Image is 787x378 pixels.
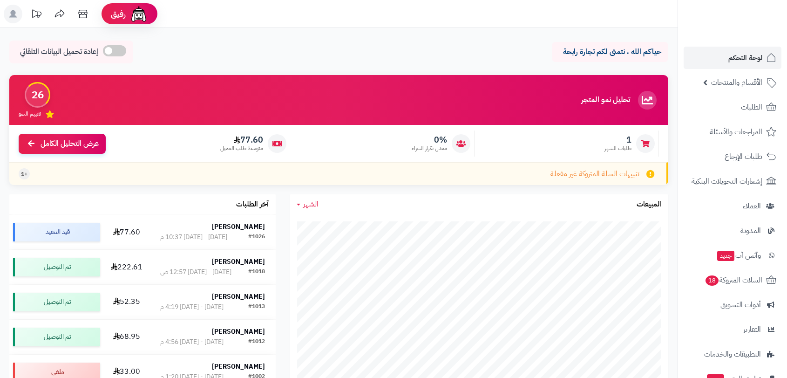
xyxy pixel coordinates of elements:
div: تم التوصيل [13,328,100,346]
span: تقييم النمو [19,110,41,118]
span: إشعارات التحويلات البنكية [692,175,762,188]
span: 0% [412,135,447,145]
div: [DATE] - [DATE] 4:19 م [160,302,224,312]
span: متوسط طلب العميل [220,144,263,152]
div: [DATE] - [DATE] 12:57 ص [160,268,231,277]
strong: [PERSON_NAME] [212,327,265,337]
div: #1018 [248,268,265,277]
div: تم التوصيل [13,258,100,276]
span: العملاء [743,199,761,213]
a: عرض التحليل الكامل [19,134,106,154]
span: المراجعات والأسئلة [710,125,762,138]
span: التقارير [743,323,761,336]
span: الأقسام والمنتجات [711,76,762,89]
a: التطبيقات والخدمات [684,343,781,365]
span: طلبات الشهر [604,144,631,152]
span: الطلبات [741,101,762,114]
span: وآتس آب [716,249,761,262]
span: معدل تكرار الشراء [412,144,447,152]
span: 1 [604,135,631,145]
div: [DATE] - [DATE] 10:37 م [160,233,227,242]
span: طلبات الإرجاع [725,150,762,163]
a: المدونة [684,220,781,242]
span: 18 [706,275,719,286]
span: لوحة التحكم [728,51,762,64]
a: المراجعات والأسئلة [684,121,781,143]
strong: [PERSON_NAME] [212,222,265,232]
td: 52.35 [104,285,149,319]
span: +1 [21,170,27,178]
a: الشهر [297,199,319,210]
span: السلات المتروكة [705,274,762,287]
a: إشعارات التحويلات البنكية [684,170,781,192]
span: تنبيهات السلة المتروكة غير مفعلة [550,169,639,179]
span: أدوات التسويق [720,298,761,311]
a: تحديثات المنصة [25,5,48,26]
span: 77.60 [220,135,263,145]
span: التطبيقات والخدمات [704,348,761,361]
a: أدوات التسويق [684,294,781,316]
span: رفيق [111,8,126,20]
td: 77.60 [104,215,149,249]
td: 68.95 [104,320,149,354]
span: المدونة [740,224,761,237]
div: #1026 [248,233,265,242]
img: ai-face.png [129,5,148,23]
a: الطلبات [684,96,781,118]
a: السلات المتروكة18 [684,269,781,291]
span: الشهر [303,199,319,210]
span: إعادة تحميل البيانات التلقائي [20,47,98,57]
div: #1013 [248,302,265,312]
div: #1012 [248,337,265,347]
span: جديد [717,251,734,261]
strong: [PERSON_NAME] [212,257,265,267]
strong: [PERSON_NAME] [212,292,265,302]
h3: تحليل نمو المتجر [581,96,630,104]
a: طلبات الإرجاع [684,145,781,168]
p: حياكم الله ، نتمنى لكم تجارة رابحة [559,47,661,57]
a: وآتس آبجديد [684,244,781,267]
h3: المبيعات [637,200,661,209]
strong: [PERSON_NAME] [212,362,265,371]
div: قيد التنفيذ [13,223,100,241]
a: التقارير [684,318,781,341]
div: [DATE] - [DATE] 4:56 م [160,337,224,347]
div: تم التوصيل [13,293,100,311]
a: لوحة التحكم [684,47,781,69]
a: العملاء [684,195,781,217]
span: عرض التحليل الكامل [41,138,99,149]
td: 222.61 [104,250,149,284]
h3: آخر الطلبات [236,200,269,209]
